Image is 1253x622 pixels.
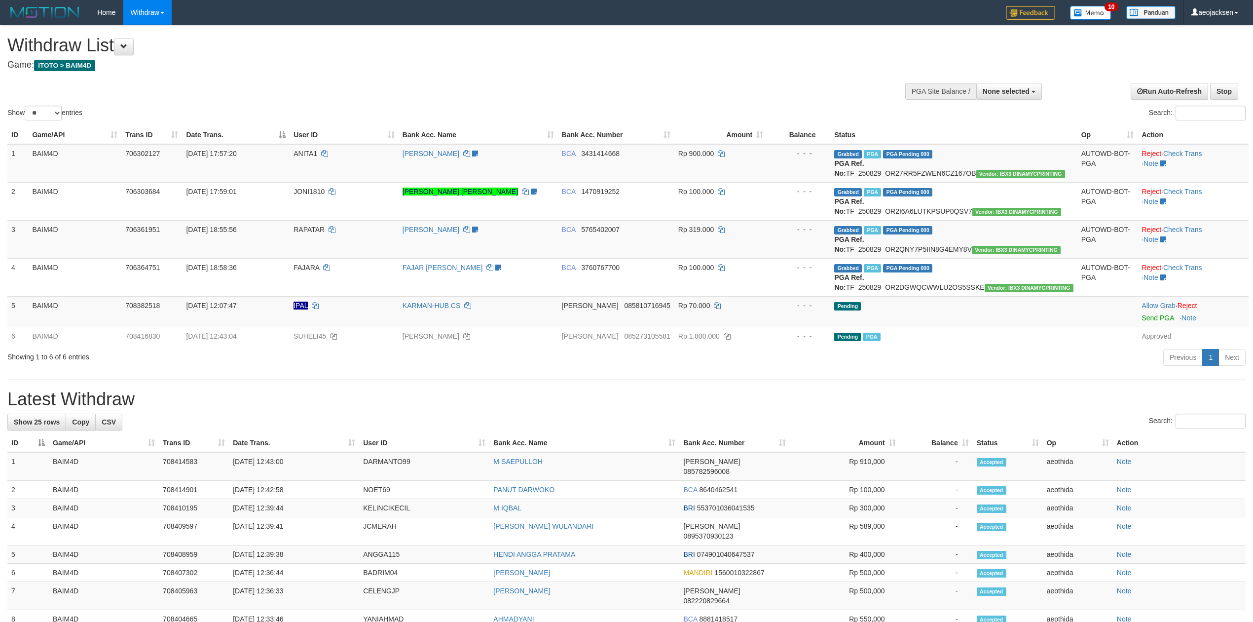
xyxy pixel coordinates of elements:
span: ANITA1 [294,150,317,157]
a: Copy [66,414,96,430]
td: KELINCIKECIL [359,499,489,517]
td: - [900,481,973,499]
td: 708408959 [159,545,229,564]
td: [DATE] 12:39:44 [229,499,359,517]
td: JCMERAH [359,517,489,545]
th: Bank Acc. Name: activate to sort column ascending [489,434,679,452]
h1: Latest Withdraw [7,389,1246,409]
a: 1 [1202,349,1219,366]
td: DARMANTO99 [359,452,489,481]
span: Vendor URL: https://order2.1velocity.biz [972,246,1061,254]
td: · · [1138,258,1249,296]
span: Marked by aeoyuva [864,188,881,196]
span: Rp 70.000 [678,302,710,310]
span: Rp 100.000 [678,264,714,272]
span: PGA Pending [883,226,932,234]
span: Accepted [977,523,1006,531]
td: 708405963 [159,582,229,610]
td: BAIM4D [49,582,159,610]
th: Amount: activate to sort column ascending [790,434,900,452]
select: Showentries [25,106,62,120]
a: Reject [1142,188,1161,195]
span: Grabbed [834,150,862,158]
span: PGA Pending [883,264,932,272]
td: BAIM4D [28,144,121,183]
div: - - - [771,187,826,196]
span: RAPATAR [294,226,325,233]
span: Accepted [977,551,1006,559]
span: Copy 1560010322867 to clipboard [715,569,765,577]
td: BAIM4D [28,327,121,345]
td: TF_250829_OR2QNY7P5IIN8G4EMY8V [830,220,1077,258]
span: 708382518 [125,302,160,310]
a: Check Trans [1163,150,1202,157]
td: 708414583 [159,452,229,481]
td: [DATE] 12:42:58 [229,481,359,499]
th: Balance: activate to sort column ascending [900,434,973,452]
span: Rp 319.000 [678,226,714,233]
button: None selected [976,83,1042,100]
span: [DATE] 17:57:20 [186,150,236,157]
a: Allow Grab [1142,302,1175,310]
span: Pending [834,333,861,341]
th: ID [7,126,28,144]
th: Action [1113,434,1246,452]
span: SUHELI45 [294,332,326,340]
span: [DATE] 17:59:01 [186,188,236,195]
span: Copy [72,418,89,426]
a: Note [1143,197,1158,205]
label: Search: [1149,414,1246,428]
td: 6 [7,564,49,582]
input: Search: [1176,106,1246,120]
td: BADRIM04 [359,564,489,582]
span: 708416830 [125,332,160,340]
th: Trans ID: activate to sort column ascending [121,126,182,144]
a: Run Auto-Refresh [1131,83,1208,100]
span: 706303684 [125,188,160,195]
img: MOTION_logo.png [7,5,82,20]
span: [DATE] 12:07:47 [186,302,236,310]
td: aeothida [1043,582,1113,610]
td: ANGGA115 [359,545,489,564]
td: Rp 589,000 [790,517,900,545]
div: - - - [771,149,826,158]
span: Grabbed [834,188,862,196]
span: Accepted [977,458,1006,466]
span: Copy 1470919252 to clipboard [581,188,620,195]
span: BRI [683,504,695,512]
a: [PERSON_NAME] [403,150,459,157]
th: Game/API: activate to sort column ascending [28,126,121,144]
th: Trans ID: activate to sort column ascending [159,434,229,452]
span: Marked by aeoyuva [864,150,881,158]
td: 4 [7,517,49,545]
span: 706302127 [125,150,160,157]
td: 6 [7,327,28,345]
h1: Withdraw List [7,36,825,55]
div: PGA Site Balance / [905,83,976,100]
td: BAIM4D [49,499,159,517]
a: Check Trans [1163,188,1202,195]
td: 708409597 [159,517,229,545]
img: Button%20Memo.svg [1070,6,1111,20]
span: CSV [102,418,116,426]
a: Note [1143,273,1158,281]
a: Reject [1142,150,1161,157]
td: Rp 300,000 [790,499,900,517]
span: Copy 3760767700 to clipboard [581,264,620,272]
div: - - - [771,301,826,311]
a: PANUT DARWOKO [493,486,554,494]
a: Reject [1178,302,1197,310]
a: Previous [1163,349,1203,366]
th: ID: activate to sort column descending [7,434,49,452]
th: Game/API: activate to sort column ascending [49,434,159,452]
td: BAIM4D [49,481,159,499]
th: Op: activate to sort column ascending [1077,126,1138,144]
td: 7 [7,582,49,610]
span: [PERSON_NAME] [683,587,740,595]
a: M SAEPULLOH [493,458,543,466]
span: Vendor URL: https://order2.1velocity.biz [976,170,1065,178]
span: Copy 085782596008 to clipboard [683,467,729,475]
th: Op: activate to sort column ascending [1043,434,1113,452]
th: Amount: activate to sort column ascending [674,126,767,144]
b: PGA Ref. No: [834,159,864,177]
